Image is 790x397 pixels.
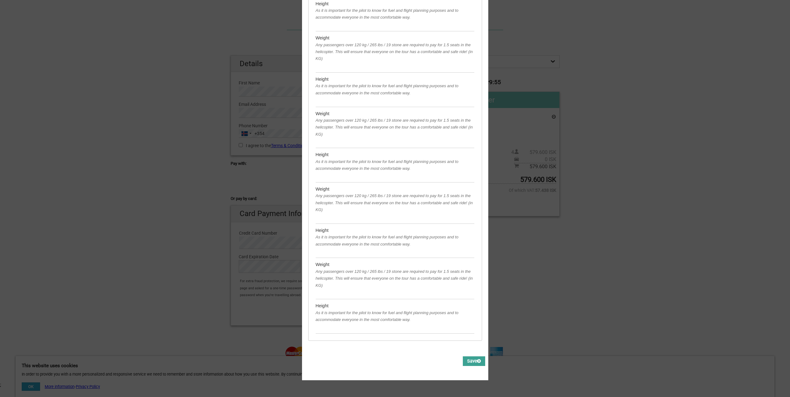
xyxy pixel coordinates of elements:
[316,110,475,117] div: Weight
[316,0,475,7] div: Height
[316,117,475,138] div: Any passengers over 120 kg / 265 lbs / 19 stone are required to pay for 1.5 seats in the helicopt...
[316,302,475,309] div: Height
[316,309,475,323] div: As it is important for the pilot to know for fuel and flight planning purposes and to accommodate...
[316,42,475,62] div: Any passengers over 120 kg / 265 lbs / 19 stone are required to pay for 1.5 seats in the helicopt...
[463,356,485,366] button: Save
[316,227,475,234] div: Height
[316,7,475,21] div: As it is important for the pilot to know for fuel and flight planning purposes and to accommodate...
[9,11,70,16] p: We're away right now. Please check back later!
[316,186,475,192] div: Weight
[316,192,475,213] div: Any passengers over 120 kg / 265 lbs / 19 stone are required to pay for 1.5 seats in the helicopt...
[71,10,79,17] button: Open LiveChat chat widget
[316,158,475,172] div: As it is important for the pilot to know for fuel and flight planning purposes and to accommodate...
[316,76,475,83] div: Height
[316,268,475,289] div: Any passengers over 120 kg / 265 lbs / 19 stone are required to pay for 1.5 seats in the helicopt...
[316,83,475,97] div: As it is important for the pilot to know for fuel and flight planning purposes and to accommodate...
[316,234,475,248] div: As it is important for the pilot to know for fuel and flight planning purposes and to accommodate...
[316,261,475,268] div: Weight
[316,151,475,158] div: Height
[316,34,475,41] div: Weight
